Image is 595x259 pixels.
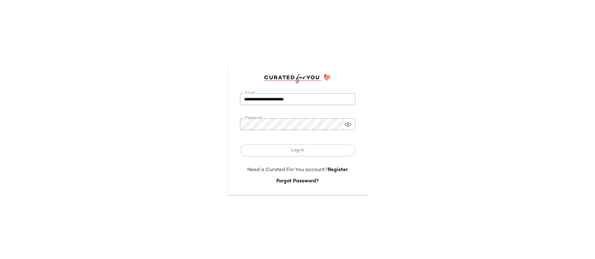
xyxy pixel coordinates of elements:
[240,145,355,156] button: Log In
[291,148,304,153] span: Log In
[276,179,319,184] a: Forgot Password?
[247,167,328,173] span: Need a Curated For You account?
[328,167,348,173] a: Register
[264,74,331,83] img: cfy_login_logo.DGdB1djN.svg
